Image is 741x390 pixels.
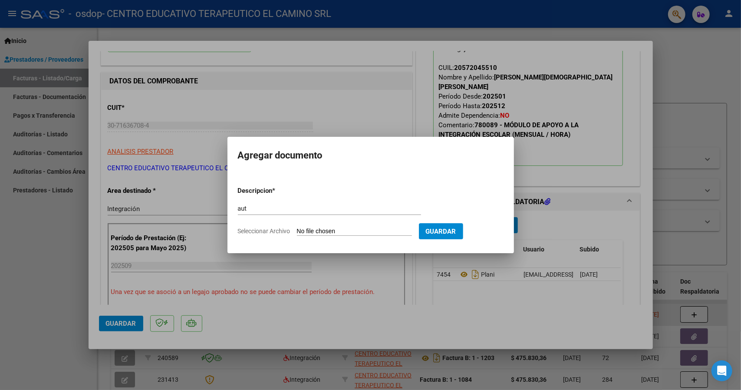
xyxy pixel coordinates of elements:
[426,228,456,235] span: Guardar
[238,147,504,164] h2: Agregar documento
[711,360,732,381] div: Open Intercom Messenger
[238,186,318,196] p: Descripcion
[238,228,290,235] span: Seleccionar Archivo
[419,223,463,239] button: Guardar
